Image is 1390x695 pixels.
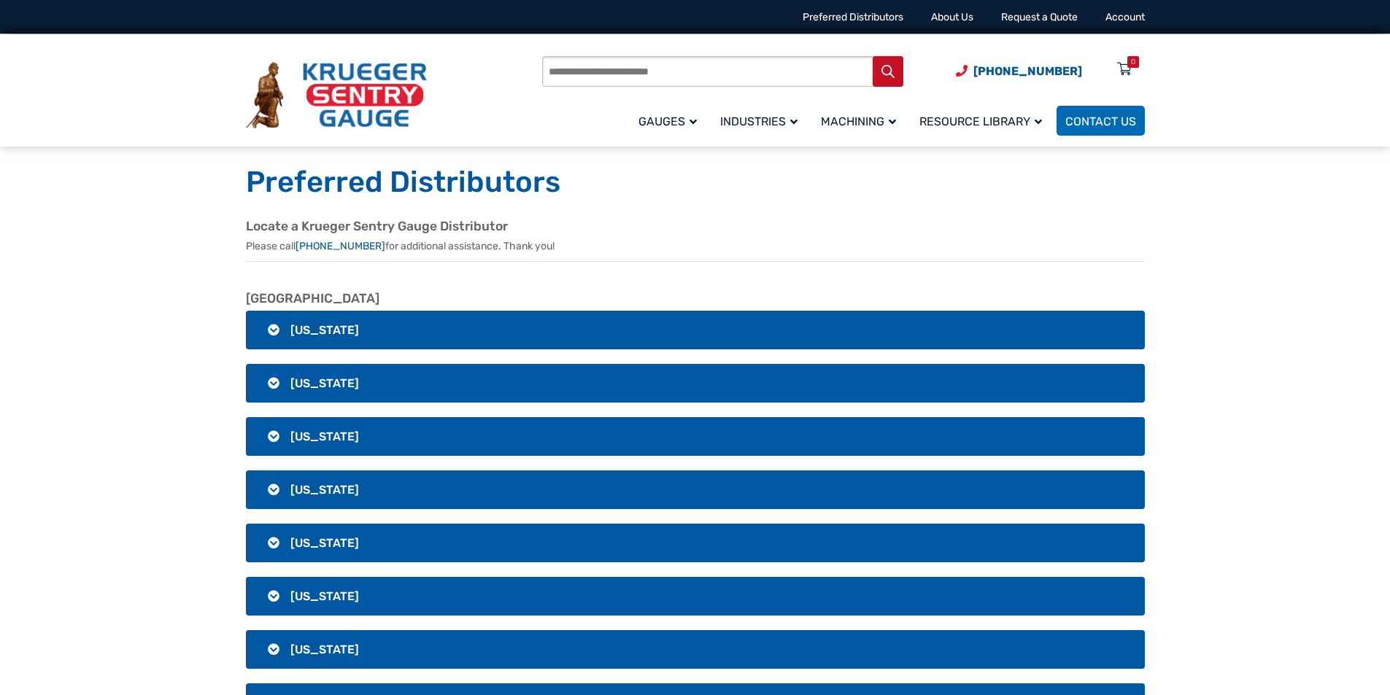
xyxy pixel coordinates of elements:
span: [US_STATE] [290,323,359,337]
h1: Preferred Distributors [246,164,1145,201]
span: Gauges [638,114,697,128]
img: Krueger Sentry Gauge [246,62,427,129]
h2: [GEOGRAPHIC_DATA] [246,291,1145,307]
span: [US_STATE] [290,483,359,497]
a: Machining [812,104,911,138]
a: Resource Library [911,104,1057,138]
a: Phone Number (920) 434-8860 [956,62,1082,80]
span: [US_STATE] [290,430,359,443]
span: [US_STATE] [290,536,359,550]
a: Contact Us [1057,106,1145,136]
a: Gauges [630,104,711,138]
span: Machining [821,114,896,128]
span: Contact Us [1065,114,1136,128]
span: [US_STATE] [290,589,359,603]
span: [US_STATE] [290,376,359,390]
a: Account [1105,11,1145,23]
span: Industries [720,114,798,128]
p: Please call for additional assistance. Thank you! [246,238,1145,254]
h2: Locate a Krueger Sentry Gauge Distributor [246,219,1145,235]
span: [US_STATE] [290,642,359,656]
a: Request a Quote [1001,11,1078,23]
a: About Us [931,11,973,23]
a: Preferred Distributors [803,11,903,23]
div: 0 [1131,56,1135,68]
a: [PHONE_NUMBER] [296,240,385,252]
span: Resource Library [919,114,1042,128]
span: [PHONE_NUMBER] [973,64,1082,78]
a: Industries [711,104,812,138]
